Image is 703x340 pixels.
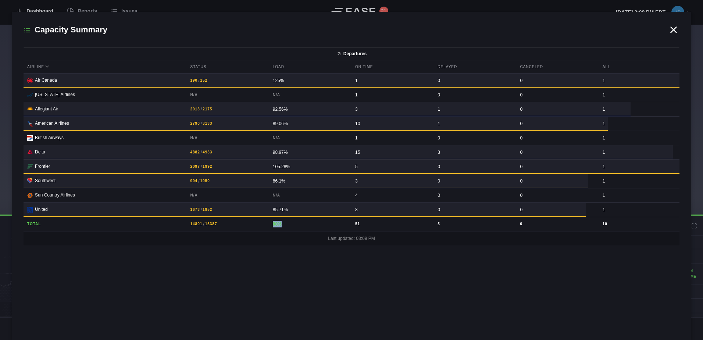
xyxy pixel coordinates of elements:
[198,178,199,184] span: /
[35,92,75,97] span: [US_STATE] Airlines
[438,206,511,213] div: 0
[35,106,58,111] span: Allegiant Air
[190,149,200,155] b: 4882
[35,164,50,169] span: Frontier
[187,60,267,73] div: Status
[355,120,428,127] div: 10
[201,120,202,127] span: /
[203,121,212,126] b: 3133
[434,60,514,73] div: Delayed
[273,106,346,113] div: 92.56%
[273,149,346,156] div: 98.97%
[190,106,200,112] b: 2013
[603,135,676,141] div: 1
[599,60,679,73] div: All
[517,60,597,73] div: Canceled
[24,60,185,73] div: Airline
[603,149,676,156] div: 1
[200,178,210,184] b: 1050
[603,92,676,98] div: 1
[520,163,593,170] div: 0
[205,221,217,227] b: 15387
[190,192,264,198] b: N/A
[520,192,593,199] div: 0
[520,221,593,227] b: 0
[273,77,346,84] div: 125%
[200,78,208,83] b: 152
[603,178,676,184] div: 1
[273,120,346,127] div: 89.06%
[520,77,593,84] div: 0
[201,106,202,113] span: /
[520,106,593,113] div: 0
[190,221,203,227] b: 14801
[190,178,198,184] b: 904
[355,178,428,184] div: 3
[35,78,57,83] span: Air Canada
[35,121,69,126] span: American Airlines
[355,221,428,227] b: 51
[24,47,679,60] button: Departures
[438,192,511,199] div: 0
[198,77,199,84] span: /
[24,231,679,245] div: Last updated: 03:09 PM
[351,60,432,73] div: On Time
[355,163,428,170] div: 5
[35,135,64,140] span: British Airways
[520,206,593,213] div: 0
[355,149,428,156] div: 15
[438,120,511,127] div: 1
[273,163,346,170] div: 105.28%
[35,149,45,155] span: Delta
[203,221,204,227] span: /
[201,206,202,213] span: /
[520,178,593,184] div: 0
[355,135,428,141] div: 1
[273,206,346,213] div: 85.71%
[190,207,200,212] b: 1673
[438,163,511,170] div: 0
[203,164,212,169] b: 1992
[35,178,56,183] span: Southwest
[201,163,202,170] span: /
[438,106,511,113] div: 1
[438,135,511,141] div: 0
[203,207,212,212] b: 1952
[35,192,75,198] span: Sun Country Airlines
[603,120,676,127] div: 1
[520,120,593,127] div: 0
[273,135,346,141] b: N/A
[190,92,264,98] b: N/A
[190,78,198,83] b: 190
[273,192,346,198] b: N/A
[355,77,428,84] div: 1
[35,207,48,212] span: United
[355,106,428,113] div: 3
[603,206,676,213] div: 1
[438,178,511,184] div: 0
[355,92,428,98] div: 1
[520,149,593,156] div: 0
[190,164,200,169] b: 2097
[438,221,511,227] b: 5
[603,163,676,170] div: 1
[24,24,668,36] h2: Capacity Summary
[438,149,511,156] div: 3
[603,192,676,199] div: 1
[203,149,212,155] b: 4933
[203,106,212,112] b: 2175
[603,77,676,84] div: 1
[201,149,202,156] span: /
[520,135,593,141] div: 0
[355,206,428,213] div: 8
[438,92,511,98] div: 0
[438,77,511,84] div: 0
[190,135,264,141] b: N/A
[355,192,428,199] div: 4
[603,106,676,113] div: 1
[603,221,676,227] b: 10
[190,121,200,126] b: 2790
[273,92,346,98] b: N/A
[27,221,181,227] b: Total
[269,60,350,73] div: Load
